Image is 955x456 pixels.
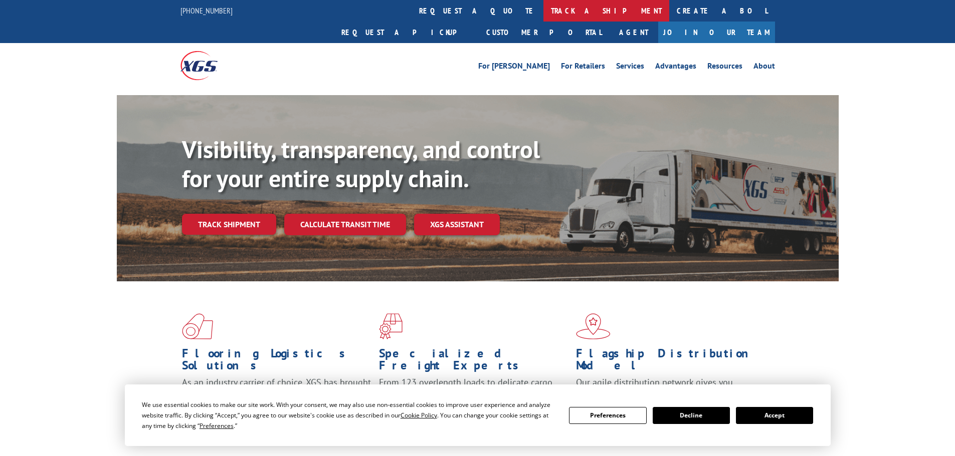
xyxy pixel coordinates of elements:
img: xgs-icon-focused-on-flooring-red [379,313,403,339]
h1: Flooring Logistics Solutions [182,347,371,376]
p: From 123 overlength loads to delicate cargo, our experienced staff knows the best way to move you... [379,376,568,421]
button: Accept [736,407,813,424]
span: Cookie Policy [401,411,437,419]
a: Services [616,62,644,73]
a: About [753,62,775,73]
a: Track shipment [182,214,276,235]
a: [PHONE_NUMBER] [180,6,233,16]
a: Advantages [655,62,696,73]
h1: Specialized Freight Experts [379,347,568,376]
span: Preferences [200,421,234,430]
a: Customer Portal [479,22,609,43]
a: Agent [609,22,658,43]
a: Join Our Team [658,22,775,43]
a: Calculate transit time [284,214,406,235]
a: For [PERSON_NAME] [478,62,550,73]
span: Our agile distribution network gives you nationwide inventory management on demand. [576,376,760,400]
div: We use essential cookies to make our site work. With your consent, we may also use non-essential ... [142,399,557,431]
a: Request a pickup [334,22,479,43]
a: Resources [707,62,742,73]
img: xgs-icon-total-supply-chain-intelligence-red [182,313,213,339]
span: As an industry carrier of choice, XGS has brought innovation and dedication to flooring logistics... [182,376,371,412]
div: Cookie Consent Prompt [125,384,831,446]
b: Visibility, transparency, and control for your entire supply chain. [182,134,540,194]
button: Decline [653,407,730,424]
a: For Retailers [561,62,605,73]
h1: Flagship Distribution Model [576,347,766,376]
button: Preferences [569,407,646,424]
img: xgs-icon-flagship-distribution-model-red [576,313,611,339]
a: XGS ASSISTANT [414,214,500,235]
